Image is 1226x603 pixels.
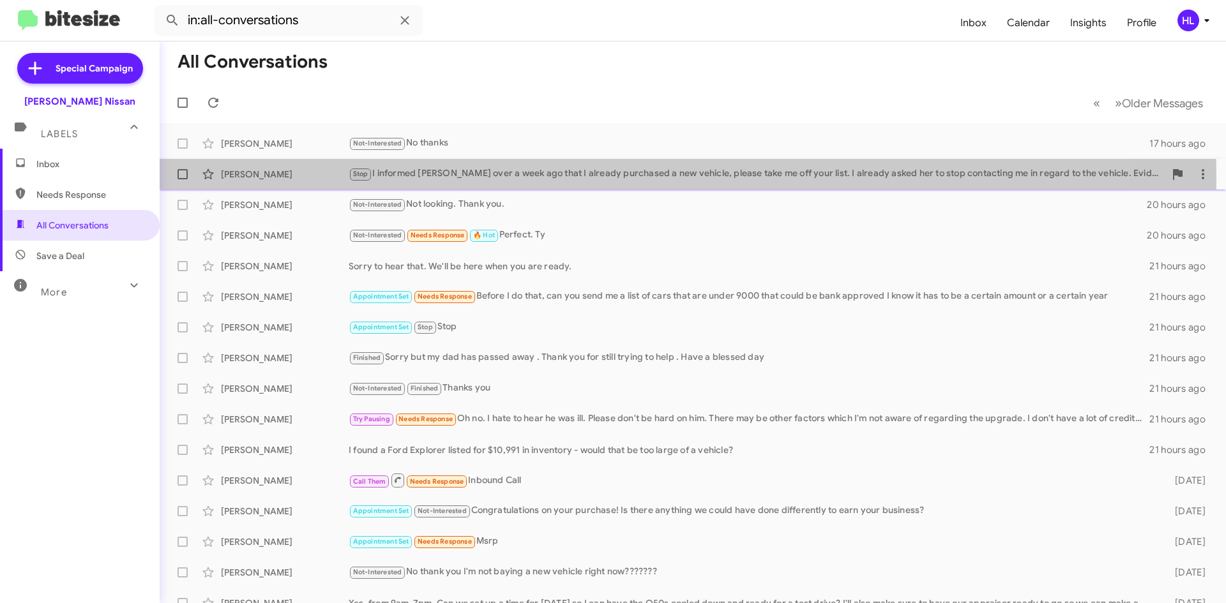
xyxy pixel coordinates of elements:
[1115,95,1122,111] span: »
[1154,505,1216,517] div: [DATE]
[353,292,409,301] span: Appointment Set
[353,568,402,576] span: Not-Interested
[349,503,1154,518] div: Congratulations on your purchase! Is there anything we could have done differently to earn your b...
[221,535,349,548] div: [PERSON_NAME]
[1149,382,1216,395] div: 21 hours ago
[398,415,453,423] span: Needs Response
[353,477,386,486] span: Call Them
[349,289,1149,304] div: Before I do that, can you send me a list of cars that are under 9000 that could be bank approved ...
[473,231,495,239] span: 🔥 Hot
[349,472,1154,488] div: Inbound Call
[1149,413,1216,426] div: 21 hours ago
[221,382,349,395] div: [PERSON_NAME]
[221,474,349,487] div: [PERSON_NAME]
[353,415,390,423] span: Try Pausing
[353,200,402,209] span: Not-Interested
[1154,535,1216,548] div: [DATE]
[221,413,349,426] div: [PERSON_NAME]
[1149,443,1216,456] div: 21 hours ago
[221,260,349,272] div: [PERSON_NAME]
[221,321,349,334] div: [PERSON_NAME]
[221,168,349,181] div: [PERSON_NAME]
[221,229,349,242] div: [PERSON_NAME]
[1149,137,1216,150] div: 17 hours ago
[1154,474,1216,487] div: [DATE]
[1093,95,1100,111] span: «
[1149,260,1216,272] div: 21 hours ago
[221,505,349,517] div: [PERSON_NAME]
[1177,10,1199,31] div: HL
[178,52,328,72] h1: All Conversations
[353,231,402,239] span: Not-Interested
[411,231,465,239] span: Needs Response
[418,507,467,515] span: Not-Interested
[1107,90,1211,116] button: Next
[353,354,381,362] span: Finished
[1086,90,1108,116] button: Previous
[221,137,349,150] div: [PERSON_NAME]
[997,4,1060,41] a: Calendar
[353,507,409,515] span: Appointment Set
[1060,4,1117,41] a: Insights
[1147,198,1216,211] div: 20 hours ago
[221,566,349,579] div: [PERSON_NAME]
[349,565,1154,579] div: No thank you I'm not baying a new vehicle right now???????
[36,219,109,232] span: All Conversations
[17,53,143,84] a: Special Campaign
[1122,96,1203,110] span: Older Messages
[349,197,1147,212] div: Not looking. Thank you.
[353,139,402,147] span: Not-Interested
[1154,566,1216,579] div: [DATE]
[418,292,472,301] span: Needs Response
[353,323,409,331] span: Appointment Set
[36,158,145,170] span: Inbox
[1149,321,1216,334] div: 21 hours ago
[1086,90,1211,116] nav: Page navigation example
[950,4,997,41] a: Inbox
[353,170,368,178] span: Stop
[36,188,145,201] span: Needs Response
[410,477,464,486] span: Needs Response
[349,167,1165,181] div: I informed [PERSON_NAME] over a week ago that I already purchased a new vehicle, please take me o...
[41,128,78,140] span: Labels
[1167,10,1212,31] button: HL
[1149,352,1216,364] div: 21 hours ago
[221,443,349,456] div: [PERSON_NAME]
[349,260,1149,272] div: Sorry to hear that. We'll be here when you are ready.
[221,290,349,303] div: [PERSON_NAME]
[221,352,349,364] div: [PERSON_NAME]
[36,249,84,262] span: Save a Deal
[353,384,402,392] span: Not-Interested
[411,384,439,392] span: Finished
[349,534,1154,549] div: Msrp
[349,381,1149,396] div: Thanks you
[349,443,1149,456] div: I found a Ford Explorer listed for $10,991 in inventory - would that be too large of a vehicle?
[349,350,1149,365] div: Sorry but my dad has passed away . Thank you for still trying to help . Have a blessed day
[349,320,1149,334] div: Stop
[1117,4,1167,41] a: Profile
[353,537,409,546] span: Appointment Set
[24,95,135,108] div: [PERSON_NAME] Nissan
[1147,229,1216,242] div: 20 hours ago
[418,537,472,546] span: Needs Response
[349,228,1147,242] div: Perfect. Ty
[56,62,133,75] span: Special Campaign
[349,412,1149,426] div: Oh no. I hate to hear he was ill. Please don't be hard on him. There may be other factors which I...
[41,287,67,298] span: More
[155,5,423,36] input: Search
[1149,290,1216,303] div: 21 hours ago
[418,323,433,331] span: Stop
[349,136,1149,151] div: No thanks
[221,198,349,211] div: [PERSON_NAME]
